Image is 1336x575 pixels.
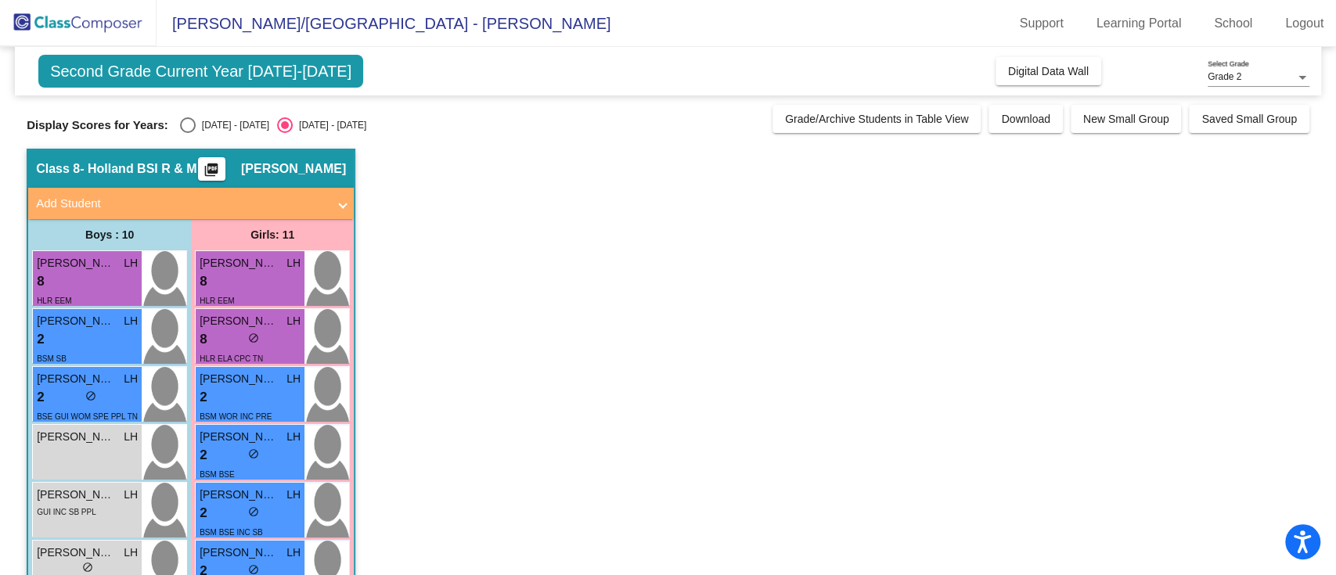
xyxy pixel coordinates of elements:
[200,329,207,350] span: 8
[200,255,278,271] span: [PERSON_NAME]
[200,487,278,503] span: [PERSON_NAME]
[200,296,234,305] span: HLR EEM
[198,157,225,181] button: Print Students Details
[1084,11,1194,36] a: Learning Portal
[248,332,259,343] span: do_not_disturb_alt
[200,313,278,329] span: [PERSON_NAME]
[191,219,354,250] div: Girls: 11
[1083,113,1169,125] span: New Small Group
[785,113,969,125] span: Grade/Archive Students in Table View
[180,117,366,133] mat-radio-group: Select an option
[124,313,138,329] span: LH
[1201,113,1296,125] span: Saved Small Group
[200,445,207,465] span: 2
[36,195,327,213] mat-panel-title: Add Student
[1071,105,1182,133] button: New Small Group
[200,503,207,523] span: 2
[1273,11,1336,36] a: Logout
[202,162,221,184] mat-icon: picture_as_pdf
[124,544,138,561] span: LH
[1208,71,1241,82] span: Grade 2
[124,371,138,387] span: LH
[37,255,115,271] span: [PERSON_NAME]
[85,390,96,401] span: do_not_disturb_alt
[37,508,96,516] span: GUI INC SB PPL
[200,354,263,363] span: HLR ELA CPC TN
[1007,11,1076,36] a: Support
[286,313,301,329] span: LH
[293,118,366,132] div: [DATE] - [DATE]
[82,562,93,573] span: do_not_disturb_alt
[286,487,301,503] span: LH
[1008,65,1089,77] span: Digital Data Wall
[124,487,138,503] span: LH
[37,296,71,305] span: HLR EEM
[37,329,44,350] span: 2
[37,313,115,329] span: [PERSON_NAME]
[241,161,346,177] span: [PERSON_NAME]
[28,188,354,219] mat-expansion-panel-header: Add Student
[248,564,259,575] span: do_not_disturb_alt
[248,448,259,459] span: do_not_disturb_alt
[80,161,196,177] span: - Holland BSI R & M
[286,544,301,561] span: LH
[988,105,1062,133] button: Download
[37,371,115,387] span: [PERSON_NAME]
[196,118,269,132] div: [DATE] - [DATE]
[996,57,1101,85] button: Digital Data Wall
[200,544,278,561] span: [PERSON_NAME]
[37,487,115,503] span: [PERSON_NAME]
[27,118,168,132] span: Display Scores for Years:
[37,429,115,445] span: [PERSON_NAME]
[286,371,301,387] span: LH
[286,255,301,271] span: LH
[200,470,234,479] span: BSM BSE
[36,161,80,177] span: Class 8
[200,387,207,408] span: 2
[37,354,118,379] span: BSM SB [GEOGRAPHIC_DATA]
[124,429,138,445] span: LH
[38,55,363,88] span: Second Grade Current Year [DATE]-[DATE]
[200,371,278,387] span: [PERSON_NAME]
[124,255,138,271] span: LH
[37,412,138,421] span: BSE GUI WOM SPE PPL TN
[200,528,263,537] span: BSM BSE INC SB
[286,429,301,445] span: LH
[1189,105,1309,133] button: Saved Small Group
[248,506,259,517] span: do_not_disturb_alt
[28,219,191,250] div: Boys : 10
[37,387,44,408] span: 2
[200,412,272,421] span: BSM WOR INC PRE
[1201,11,1265,36] a: School
[1001,113,1050,125] span: Download
[37,544,115,561] span: [PERSON_NAME]
[772,105,981,133] button: Grade/Archive Students in Table View
[37,271,44,292] span: 8
[200,271,207,292] span: 8
[157,11,610,36] span: [PERSON_NAME]/[GEOGRAPHIC_DATA] - [PERSON_NAME]
[200,429,278,445] span: [PERSON_NAME]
